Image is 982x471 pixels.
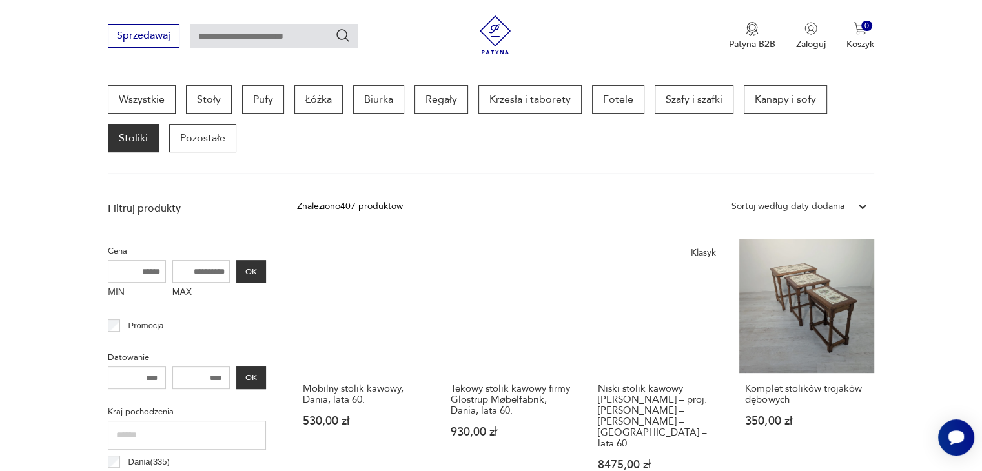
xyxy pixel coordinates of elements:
[598,383,721,449] h3: Niski stolik kawowy [PERSON_NAME] – proj. [PERSON_NAME] – [PERSON_NAME] – [GEOGRAPHIC_DATA] – lat...
[796,22,826,50] button: Zaloguj
[592,85,644,114] a: Fotele
[108,405,266,419] p: Kraj pochodzenia
[108,124,159,152] a: Stoliki
[236,260,266,283] button: OK
[186,85,232,114] a: Stoły
[598,459,721,470] p: 8475,00 zł
[846,22,874,50] button: 0Koszyk
[451,426,573,437] p: 930,00 zł
[804,22,817,35] img: Ikonka użytkownika
[108,350,266,365] p: Datowanie
[108,32,179,41] a: Sprzedawaj
[353,85,404,114] a: Biurka
[476,15,515,54] img: Patyna - sklep z meblami i dekoracjami vintage
[108,24,179,48] button: Sprzedawaj
[414,85,468,114] a: Regały
[108,244,266,258] p: Cena
[861,21,872,32] div: 0
[303,416,425,426] p: 530,00 zł
[729,22,775,50] a: Ikona medaluPatyna B2B
[451,383,573,416] h3: Tekowy stolik kawowy firmy Glostrup Møbelfabrik, Dania, lata 60.
[746,22,759,36] img: Ikona medalu
[128,319,164,333] p: Promocja
[108,201,266,215] p: Filtruj produkty
[938,419,974,456] iframe: Smartsupp widget button
[294,85,343,114] a: Łóżka
[108,283,166,303] label: MIN
[297,199,403,214] div: Znaleziono 407 produktów
[729,22,775,50] button: Patyna B2B
[731,199,844,214] div: Sortuj według daty dodania
[854,22,866,35] img: Ikona koszyka
[846,38,874,50] p: Koszyk
[745,416,868,426] p: 350,00 zł
[745,383,868,405] h3: Komplet stolików trojaków dębowych
[655,85,733,114] a: Szafy i szafki
[729,38,775,50] p: Patyna B2B
[236,366,266,389] button: OK
[108,85,176,114] a: Wszystkie
[172,283,230,303] label: MAX
[335,28,351,43] button: Szukaj
[242,85,284,114] a: Pufy
[303,383,425,405] h3: Mobilny stolik kawowy, Dania, lata 60.
[478,85,582,114] a: Krzesła i taborety
[128,455,170,469] p: Dania ( 335 )
[744,85,827,114] a: Kanapy i sofy
[796,38,826,50] p: Zaloguj
[169,124,236,152] a: Pozostałe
